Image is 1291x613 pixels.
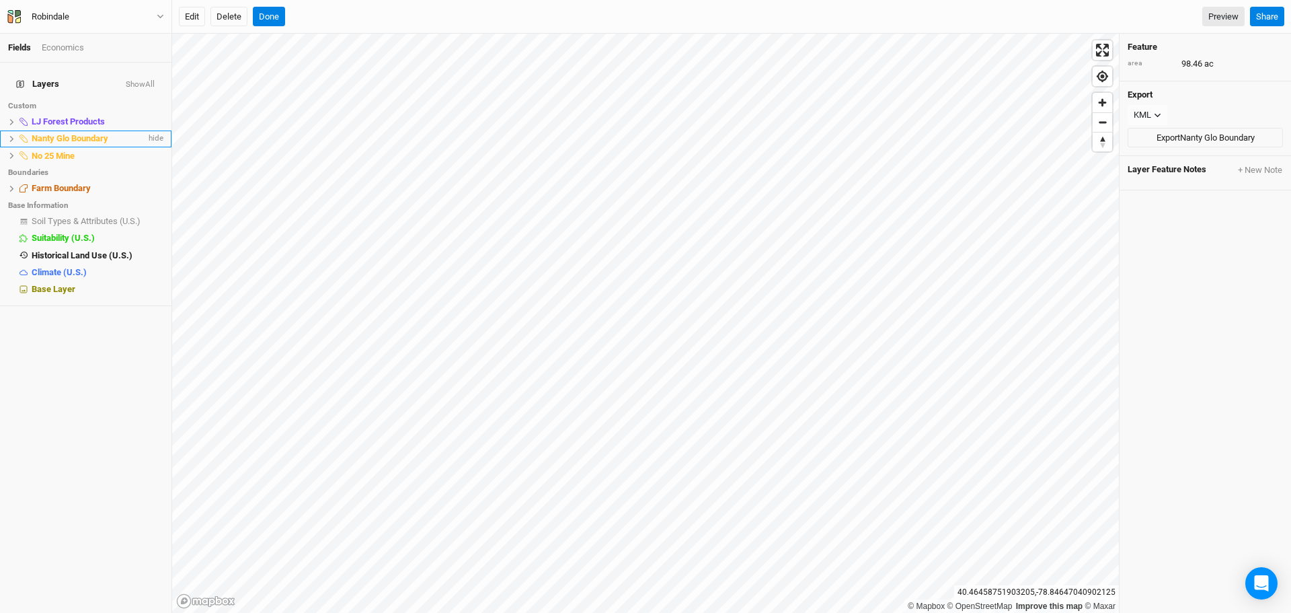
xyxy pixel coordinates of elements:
[1202,7,1245,27] a: Preview
[1237,164,1283,176] button: + New Note
[32,267,163,278] div: Climate (U.S.)
[32,151,75,161] span: No 25 Mine
[1128,59,1175,69] div: area
[32,116,105,127] span: LJ Forest Products
[176,593,235,609] a: Mapbox logo
[32,267,87,277] span: Climate (U.S.)
[1085,602,1116,611] a: Maxar
[32,284,163,295] div: Base Layer
[1134,108,1151,122] div: KML
[1128,42,1283,52] h4: Feature
[32,116,163,127] div: LJ Forest Products
[32,133,146,144] div: Nanty Glo Boundary
[32,284,75,294] span: Base Layer
[32,183,91,193] span: Farm Boundary
[32,216,163,227] div: Soil Types & Attributes (U.S.)
[32,233,95,243] span: Suitability (U.S.)
[32,183,163,194] div: Farm Boundary
[16,79,59,89] span: Layers
[1245,567,1278,600] div: Open Intercom Messenger
[954,585,1119,600] div: 40.46458751903205 , -78.84647040902125
[172,34,1119,613] canvas: Map
[7,9,165,24] button: Robindale
[1016,602,1083,611] a: Improve this map
[1093,67,1112,86] button: Find my location
[1093,93,1112,112] button: Zoom in
[1093,132,1112,151] button: Reset bearing to north
[908,602,945,611] a: Mapbox
[125,80,155,89] button: ShowAll
[32,10,69,24] div: Robindale
[32,133,108,143] span: Nanty Glo Boundary
[210,7,247,27] button: Delete
[1128,164,1206,176] span: Layer Feature Notes
[253,7,285,27] button: Done
[1093,40,1112,60] button: Enter fullscreen
[32,151,163,161] div: No 25 Mine
[1093,113,1112,132] span: Zoom out
[42,42,84,54] div: Economics
[32,250,132,260] span: Historical Land Use (U.S.)
[146,131,163,147] span: hide
[8,42,31,52] a: Fields
[1128,128,1283,148] button: ExportNanty Glo Boundary
[179,7,205,27] button: Edit
[1093,112,1112,132] button: Zoom out
[32,250,163,261] div: Historical Land Use (U.S.)
[32,233,163,244] div: Suitability (U.S.)
[1204,58,1214,70] span: ac
[1128,58,1283,70] div: 98.46
[1128,89,1283,100] h4: Export
[1128,105,1167,125] button: KML
[32,216,141,226] span: Soil Types & Attributes (U.S.)
[947,602,1013,611] a: OpenStreetMap
[1250,7,1284,27] button: Share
